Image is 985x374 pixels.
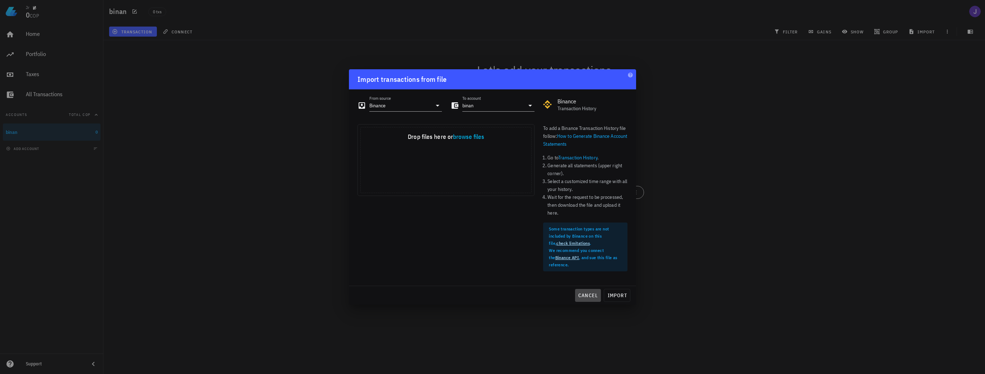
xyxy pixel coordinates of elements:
[462,95,481,101] label: To account
[547,162,627,177] li: Generate all statements (upper right corner).
[578,292,598,299] span: cancel
[555,255,579,260] a: Binance API
[543,124,627,148] p: To add a Binance Transaction History file follow:
[361,133,531,141] div: Drop files here or
[604,289,630,302] button: import
[549,248,617,267] span: We recommend you connect the , and sue this file as reference.
[547,177,627,193] li: Select a customized time range with all your history.
[607,292,627,299] span: import
[558,154,597,161] a: Transaction History
[543,133,627,147] a: How to Generate Binance Account Statements
[556,240,590,246] a: check limitations
[557,106,627,112] div: Transaction History
[549,226,609,246] span: Some transaction types are not included by Binance on this file, .
[557,98,627,105] div: Binance
[358,124,534,196] div: Uppy Dashboard
[369,95,391,101] label: From source
[358,74,447,85] div: Import transactions from file
[547,193,627,217] li: Wait for the request to be processed, then download the file and upload it here.
[453,134,484,140] button: browse files
[575,289,601,302] button: cancel
[547,154,627,162] li: Go to .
